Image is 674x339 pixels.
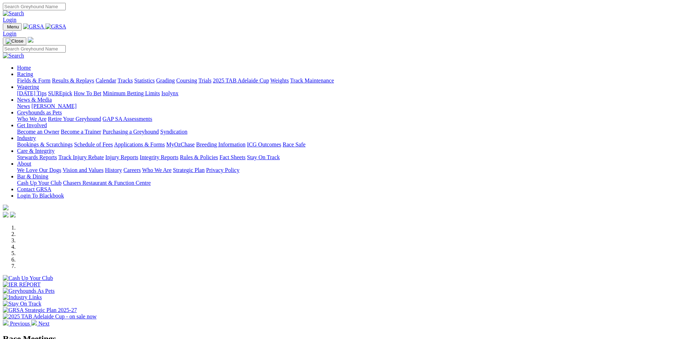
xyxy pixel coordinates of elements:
[17,129,671,135] div: Get Involved
[213,77,269,84] a: 2025 TAB Adelaide Cup
[198,77,211,84] a: Trials
[17,103,671,109] div: News & Media
[17,84,39,90] a: Wagering
[17,97,52,103] a: News & Media
[17,90,671,97] div: Wagering
[105,154,138,160] a: Injury Reports
[31,320,37,325] img: chevron-right-pager-white.svg
[58,154,104,160] a: Track Injury Rebate
[17,167,61,173] a: We Love Our Dogs
[17,193,64,199] a: Login To Blackbook
[3,294,42,301] img: Industry Links
[31,321,49,327] a: Next
[3,321,31,327] a: Previous
[118,77,133,84] a: Tracks
[3,205,9,210] img: logo-grsa-white.png
[173,167,205,173] a: Strategic Plan
[3,37,26,45] button: Toggle navigation
[176,77,197,84] a: Coursing
[3,23,22,31] button: Toggle navigation
[74,141,113,147] a: Schedule of Fees
[17,167,671,173] div: About
[290,77,334,84] a: Track Maintenance
[142,167,172,173] a: Who We Are
[17,161,31,167] a: About
[17,141,671,148] div: Industry
[3,3,66,10] input: Search
[247,154,280,160] a: Stay On Track
[17,116,671,122] div: Greyhounds as Pets
[166,141,195,147] a: MyOzChase
[160,129,187,135] a: Syndication
[3,288,55,294] img: Greyhounds As Pets
[3,10,24,17] img: Search
[17,129,59,135] a: Become an Owner
[180,154,218,160] a: Rules & Policies
[17,71,33,77] a: Racing
[282,141,305,147] a: Race Safe
[10,212,16,217] img: twitter.svg
[3,45,66,53] input: Search
[105,167,122,173] a: History
[270,77,289,84] a: Weights
[17,109,62,115] a: Greyhounds as Pets
[17,180,671,186] div: Bar & Dining
[17,65,31,71] a: Home
[10,321,30,327] span: Previous
[103,129,159,135] a: Purchasing a Greyhound
[17,173,48,179] a: Bar & Dining
[45,23,66,30] img: GRSA
[114,141,165,147] a: Applications & Forms
[61,129,101,135] a: Become a Trainer
[3,275,53,281] img: Cash Up Your Club
[63,180,151,186] a: Chasers Restaurant & Function Centre
[3,281,41,288] img: IER REPORT
[48,90,72,96] a: SUREpick
[17,77,50,84] a: Fields & Form
[17,141,72,147] a: Bookings & Scratchings
[63,167,103,173] a: Vision and Values
[17,122,47,128] a: Get Involved
[3,17,16,23] a: Login
[156,77,175,84] a: Grading
[3,212,9,217] img: facebook.svg
[17,103,30,109] a: News
[17,154,57,160] a: Stewards Reports
[3,320,9,325] img: chevron-left-pager-white.svg
[17,186,51,192] a: Contact GRSA
[31,103,76,109] a: [PERSON_NAME]
[96,77,116,84] a: Calendar
[3,301,41,307] img: Stay On Track
[103,116,152,122] a: GAP SA Assessments
[196,141,246,147] a: Breeding Information
[140,154,178,160] a: Integrity Reports
[3,313,97,320] img: 2025 TAB Adelaide Cup - on sale now
[52,77,94,84] a: Results & Replays
[17,77,671,84] div: Racing
[74,90,102,96] a: How To Bet
[17,148,55,154] a: Care & Integrity
[7,24,19,29] span: Menu
[3,31,16,37] a: Login
[48,116,101,122] a: Retire Your Greyhound
[134,77,155,84] a: Statistics
[103,90,160,96] a: Minimum Betting Limits
[17,180,61,186] a: Cash Up Your Club
[206,167,239,173] a: Privacy Policy
[17,154,671,161] div: Care & Integrity
[17,116,47,122] a: Who We Are
[28,37,33,43] img: logo-grsa-white.png
[6,38,23,44] img: Close
[17,135,36,141] a: Industry
[3,307,77,313] img: GRSA Strategic Plan 2025-27
[161,90,178,96] a: Isolynx
[38,321,49,327] span: Next
[3,53,24,59] img: Search
[247,141,281,147] a: ICG Outcomes
[17,90,47,96] a: [DATE] Tips
[23,23,44,30] img: GRSA
[123,167,141,173] a: Careers
[220,154,246,160] a: Fact Sheets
